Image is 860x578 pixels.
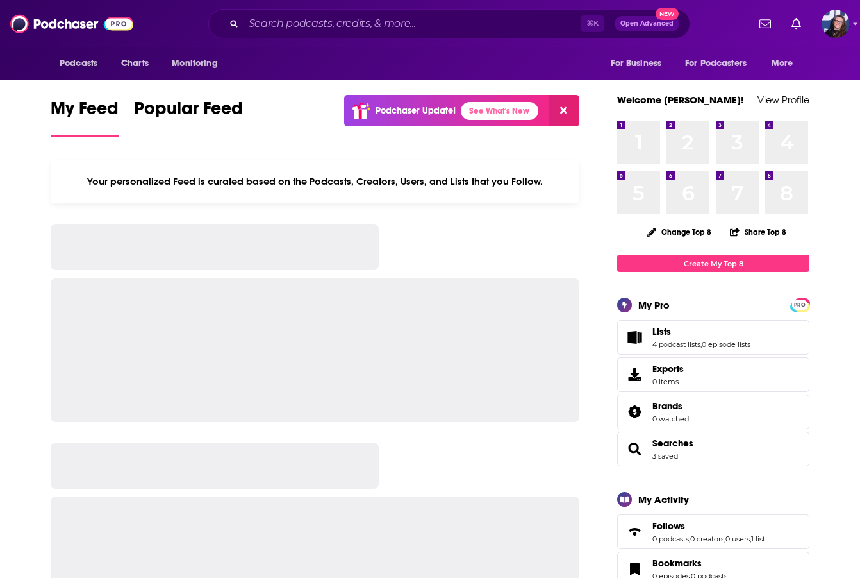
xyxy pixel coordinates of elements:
[172,55,217,72] span: Monitoring
[617,94,744,106] a: Welcome [PERSON_NAME]!
[134,98,243,137] a: Popular Feed
[617,395,809,429] span: Brands
[617,357,809,392] a: Exports
[652,520,685,532] span: Follows
[617,255,809,272] a: Create My Top 8
[652,363,684,375] span: Exports
[690,534,724,543] a: 0 creators
[652,377,684,386] span: 0 items
[652,340,700,349] a: 4 podcast lists
[689,534,690,543] span: ,
[724,534,725,543] span: ,
[208,9,690,38] div: Search podcasts, credits, & more...
[652,438,693,449] a: Searches
[652,414,689,423] a: 0 watched
[792,300,807,310] span: PRO
[620,21,674,27] span: Open Advanced
[611,55,661,72] span: For Business
[750,534,751,543] span: ,
[656,8,679,20] span: New
[113,51,156,76] a: Charts
[725,534,750,543] a: 0 users
[652,326,750,337] a: Lists
[121,55,149,72] span: Charts
[10,12,133,36] img: Podchaser - Follow, Share and Rate Podcasts
[652,557,727,569] a: Bookmarks
[792,300,807,309] a: PRO
[622,560,647,578] a: Bookmarks
[617,514,809,549] span: Follows
[163,51,234,76] button: open menu
[51,51,114,76] button: open menu
[822,10,850,38] img: User Profile
[622,403,647,421] a: Brands
[244,13,581,34] input: Search podcasts, credits, & more...
[622,366,647,384] span: Exports
[134,98,243,127] span: Popular Feed
[652,557,702,569] span: Bookmarks
[757,94,809,106] a: View Profile
[702,340,750,349] a: 0 episode lists
[51,98,119,127] span: My Feed
[772,55,793,72] span: More
[729,219,787,244] button: Share Top 8
[617,320,809,355] span: Lists
[60,55,97,72] span: Podcasts
[822,10,850,38] span: Logged in as CallieDaruk
[652,400,689,412] a: Brands
[652,452,678,461] a: 3 saved
[786,13,806,35] a: Show notifications dropdown
[622,523,647,541] a: Follows
[652,400,682,412] span: Brands
[376,105,456,116] p: Podchaser Update!
[51,98,119,137] a: My Feed
[638,299,670,311] div: My Pro
[640,224,719,240] button: Change Top 8
[685,55,747,72] span: For Podcasters
[51,160,579,203] div: Your personalized Feed is curated based on the Podcasts, Creators, Users, and Lists that you Follow.
[700,340,702,349] span: ,
[652,534,689,543] a: 0 podcasts
[615,16,679,31] button: Open AdvancedNew
[602,51,677,76] button: open menu
[763,51,809,76] button: open menu
[622,328,647,346] a: Lists
[751,534,765,543] a: 1 list
[677,51,765,76] button: open menu
[638,493,689,506] div: My Activity
[622,440,647,458] a: Searches
[581,15,604,32] span: ⌘ K
[461,102,538,120] a: See What's New
[617,432,809,466] span: Searches
[652,520,765,532] a: Follows
[754,13,776,35] a: Show notifications dropdown
[652,326,671,337] span: Lists
[822,10,850,38] button: Show profile menu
